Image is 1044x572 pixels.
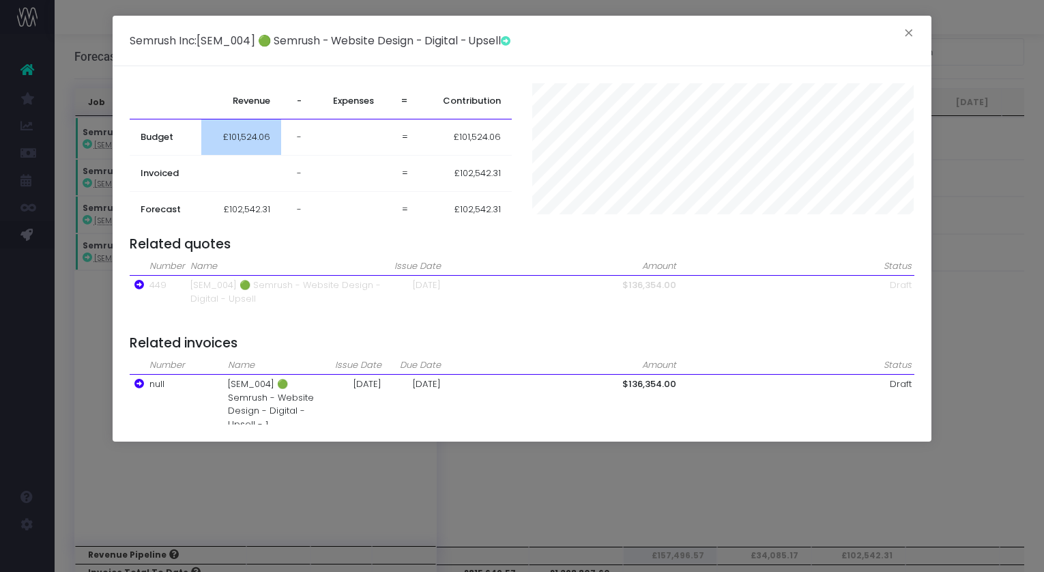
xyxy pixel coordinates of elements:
[130,236,914,252] h4: Related quotes
[385,119,419,156] td: =
[444,375,679,433] td: $136,354.00
[188,257,384,276] th: Name
[895,24,923,46] button: Close
[201,83,281,119] th: Revenue
[384,356,444,375] th: Due Date
[147,276,188,308] td: 449
[225,375,325,433] td: [SEM_004] 🟢 Semrush - Website Design - Digital - Upsell - 1
[147,356,225,375] th: Number
[130,33,194,48] span: Semrush Inc
[130,192,201,228] th: Forecast
[281,83,313,119] th: -
[130,335,914,351] h4: Related invoices
[385,83,419,119] th: =
[444,276,679,308] td: $136,354.00
[420,119,512,156] td: £101,524.06
[325,356,384,375] th: Issue Date
[281,156,313,192] td: -
[384,375,444,433] td: [DATE]
[281,192,313,228] td: -
[420,83,512,119] th: Contribution
[420,156,512,192] td: £102,542.31
[420,192,512,228] td: £102,542.31
[384,257,444,276] th: Issue Date
[325,375,384,433] td: [DATE]
[281,119,313,156] td: -
[679,375,914,433] td: Draft
[385,192,419,228] td: =
[130,119,201,156] th: Budget
[223,130,270,144] span: £101,524.06
[679,276,914,308] td: Draft
[197,33,510,48] span: [SEM_004] 🟢 Semrush - Website Design - Digital - Upsell
[679,257,914,276] th: Status
[313,83,386,119] th: Expenses
[147,257,188,276] th: Number
[679,356,914,375] th: Status
[188,276,384,308] td: [SEM_004] 🟢 Semrush - Website Design - Digital - Upsell
[201,192,281,228] td: £102,542.31
[225,356,325,375] th: Name
[385,156,419,192] td: =
[130,156,201,192] th: Invoiced
[384,276,444,308] td: [DATE]
[444,257,679,276] th: Amount
[130,33,510,48] h5: :
[147,375,225,433] td: null
[444,356,679,375] th: Amount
